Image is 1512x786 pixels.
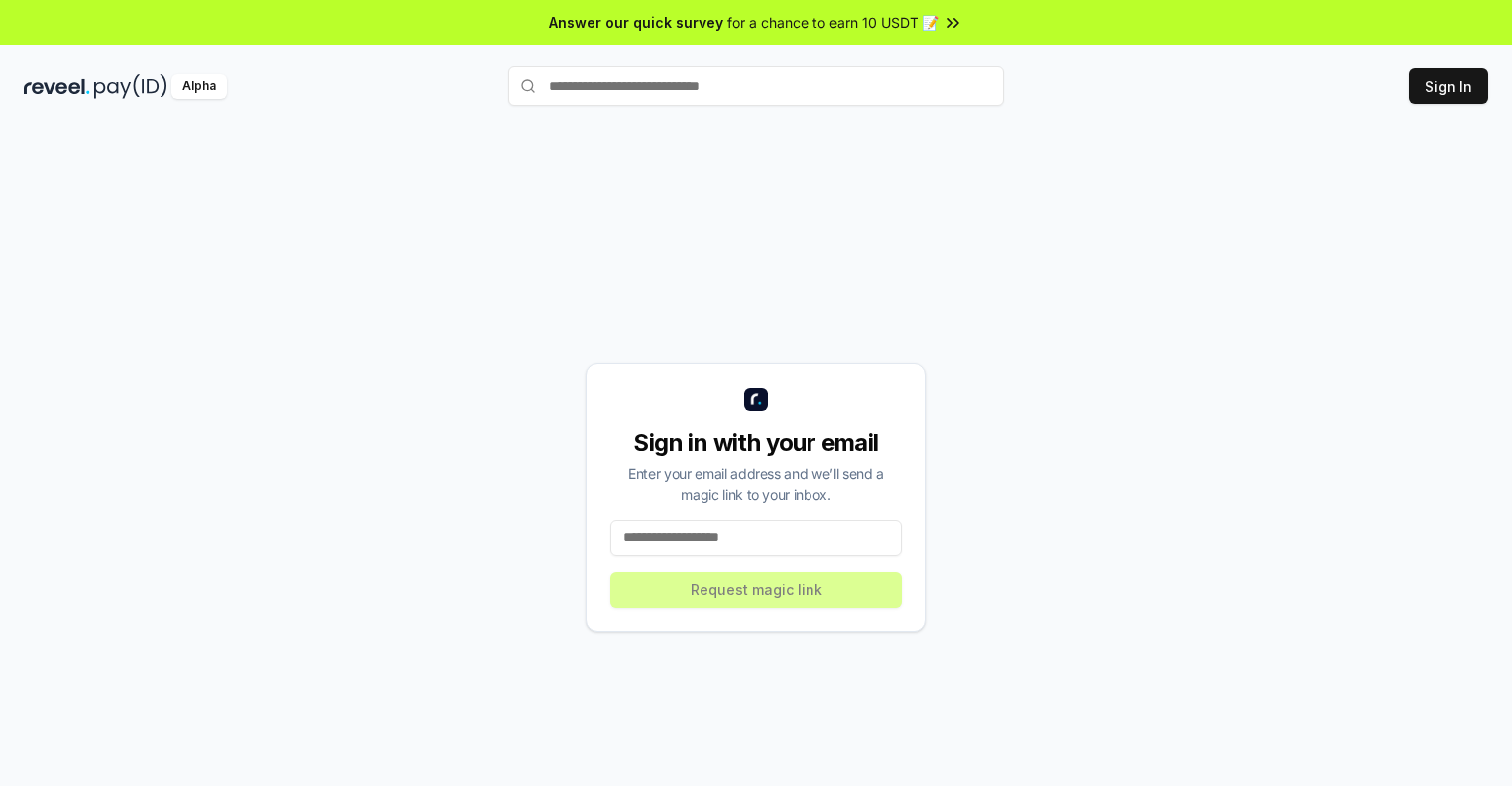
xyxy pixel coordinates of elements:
[549,12,723,33] span: Answer our quick survey
[727,12,939,33] span: for a chance to earn 10 USDT 📝
[171,74,227,99] div: Alpha
[94,74,167,99] img: pay_id
[744,388,768,411] img: logo_small
[1409,68,1488,104] button: Sign In
[610,427,902,459] div: Sign in with your email
[610,463,902,505] div: Enter your email address and we’ll send a magic link to your inbox.
[24,74,90,99] img: reveel_dark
